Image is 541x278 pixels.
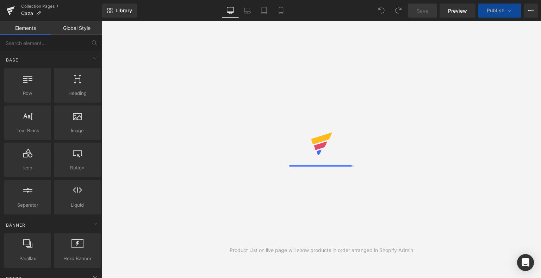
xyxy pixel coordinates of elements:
a: Global Style [51,21,102,35]
span: Liquid [56,201,99,209]
button: Publish [478,4,521,18]
span: Parallax [6,255,49,262]
button: Redo [391,4,405,18]
a: Collection Pages [21,4,102,9]
span: Row [6,90,49,97]
div: Product List on live page will show products in order arranged in Shopify Admin [230,246,413,254]
span: Image [56,127,99,134]
a: Mobile [273,4,290,18]
button: More [524,4,538,18]
a: Laptop [239,4,256,18]
a: New Library [102,4,137,18]
span: Heading [56,90,99,97]
a: Tablet [256,4,273,18]
span: Caza [21,11,33,16]
span: Hero Banner [56,255,99,262]
span: Preview [448,7,467,14]
span: Banner [5,222,26,228]
a: Preview [440,4,475,18]
span: Publish [487,8,504,13]
span: Text Block [6,127,49,134]
span: Save [417,7,428,14]
span: Icon [6,164,49,172]
span: Library [116,7,132,14]
button: Undo [374,4,388,18]
div: Open Intercom Messenger [517,254,534,271]
a: Desktop [222,4,239,18]
span: Button [56,164,99,172]
span: Separator [6,201,49,209]
span: Base [5,57,19,63]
